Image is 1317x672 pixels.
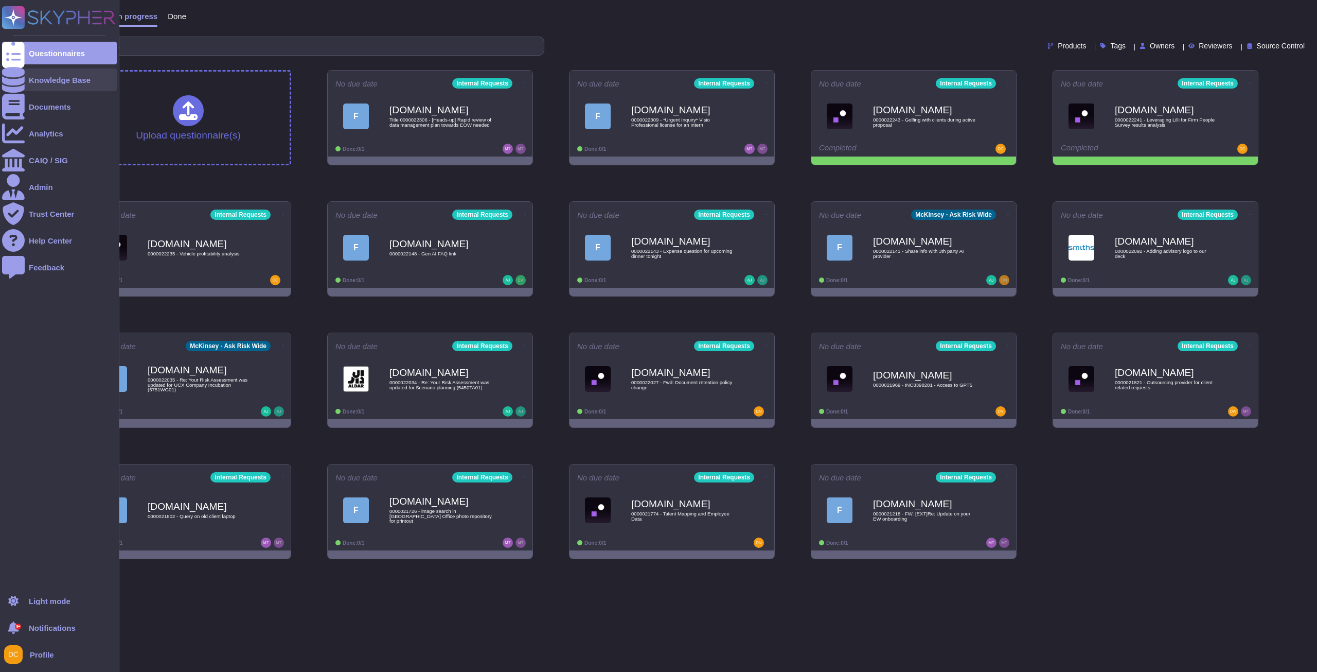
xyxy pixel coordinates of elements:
[274,538,284,548] img: user
[29,157,68,164] div: CAIQ / SIG
[1069,235,1094,261] img: Logo
[389,251,492,256] span: 0000022148 - Gen AI FAQ link
[2,68,117,91] a: Knowledge Base
[1115,368,1218,377] b: [DOMAIN_NAME]
[29,49,85,57] div: Questionnaires
[585,366,611,392] img: Logo
[757,275,768,285] img: user
[584,278,606,283] span: Done: 0/1
[827,104,852,129] img: Logo
[29,597,70,605] div: Light mode
[577,80,619,88] span: No due date
[577,211,619,219] span: No due date
[389,239,492,249] b: [DOMAIN_NAME]
[503,538,513,548] img: user
[29,237,72,245] div: Help Center
[30,651,54,659] span: Profile
[584,540,606,546] span: Done: 0/1
[744,144,755,154] img: user
[2,643,30,666] button: user
[999,538,1009,548] img: user
[694,341,754,351] div: Internal Requests
[41,37,544,55] input: Search by keywords
[1115,249,1218,259] span: 0000022092 - Adding advisory logo to our deck
[2,42,117,64] a: Questionnaires
[827,235,852,261] div: F
[343,104,369,129] div: F
[873,383,976,388] span: 0000021969 - INC8398281 - Access to GPT5
[2,149,117,171] a: CAIQ / SIG
[819,80,861,88] span: No due date
[754,406,764,417] img: user
[2,256,117,279] a: Feedback
[819,342,861,350] span: No due date
[694,472,754,483] div: Internal Requests
[29,264,64,271] div: Feedback
[873,117,976,127] span: 0000022243 - Golfing with clients during active proposal
[827,497,852,523] div: F
[1228,406,1238,417] img: user
[1069,104,1094,129] img: Logo
[343,366,369,392] img: Logo
[936,78,996,89] div: Internal Requests
[186,341,271,351] div: McKinsey - Ask Risk Wide
[343,540,364,546] span: Done: 0/1
[389,117,492,127] span: Title 0000022306 - [Heads-up] Rapid review of data management plan towards EOW needed
[873,249,976,259] span: 0000022141 - Share info with 3th party AI provider
[631,380,734,390] span: 0000022027 - Fwd: Document retention policy change
[1061,144,1187,154] div: Completed
[343,278,364,283] span: Done: 0/1
[29,624,76,632] span: Notifications
[274,406,284,417] img: user
[148,239,251,249] b: [DOMAIN_NAME]
[343,409,364,415] span: Done: 0/1
[261,406,271,417] img: user
[757,144,768,154] img: user
[210,472,271,483] div: Internal Requests
[995,144,1006,154] img: user
[754,538,764,548] img: user
[15,624,21,630] div: 9+
[1241,275,1251,285] img: user
[694,210,754,220] div: Internal Requests
[1068,278,1090,283] span: Done: 0/1
[631,368,734,377] b: [DOMAIN_NAME]
[389,509,492,524] span: 0000021726 - image search in [GEOGRAPHIC_DATA] Office photo repository for printout
[873,511,976,521] span: 0000021218 - FW: [EXT]Re: Update on your EW onboarding
[986,538,996,548] img: user
[1241,406,1251,417] img: user
[744,275,755,285] img: user
[1228,275,1238,285] img: user
[995,406,1006,417] img: user
[585,235,611,261] div: F
[1061,80,1103,88] span: No due date
[936,472,996,483] div: Internal Requests
[148,365,251,375] b: [DOMAIN_NAME]
[1178,78,1238,89] div: Internal Requests
[168,12,186,20] span: Done
[1115,380,1218,390] span: 0000021821 - Outsourcing provider for client related requests
[335,474,378,481] span: No due date
[631,511,734,521] span: 0000021774 - Talent Mapping and Employee Data
[343,497,369,523] div: F
[1178,341,1238,351] div: Internal Requests
[1110,42,1126,49] span: Tags
[335,342,378,350] span: No due date
[1115,117,1218,127] span: 0000022241 - Leveraging Lilli for Firm People Survey results analysis
[452,210,512,220] div: Internal Requests
[631,105,734,115] b: [DOMAIN_NAME]
[819,144,945,154] div: Completed
[585,497,611,523] img: Logo
[631,249,734,259] span: 0000022143 - Expense question for upcoming dinner tonight
[826,278,848,283] span: Done: 0/1
[29,183,53,191] div: Admin
[452,78,512,89] div: Internal Requests
[136,95,241,140] div: Upload questionnaire(s)
[29,210,74,218] div: Trust Center
[335,211,378,219] span: No due date
[115,12,157,20] span: In progress
[389,496,492,506] b: [DOMAIN_NAME]
[389,105,492,115] b: [DOMAIN_NAME]
[503,406,513,417] img: user
[999,275,1009,285] img: user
